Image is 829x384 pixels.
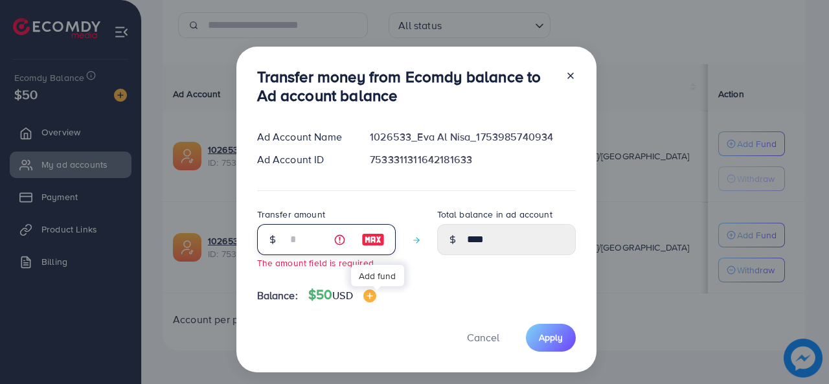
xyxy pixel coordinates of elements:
[359,152,585,167] div: 7533311311642181633
[332,288,352,302] span: USD
[437,208,552,221] label: Total balance in ad account
[257,208,325,221] label: Transfer amount
[308,287,376,303] h4: $50
[247,130,360,144] div: Ad Account Name
[257,256,374,269] small: The amount field is required
[363,289,376,302] img: image
[526,324,576,352] button: Apply
[247,152,360,167] div: Ad Account ID
[539,331,563,344] span: Apply
[467,330,499,344] span: Cancel
[257,288,298,303] span: Balance:
[351,265,404,286] div: Add fund
[361,232,385,247] img: image
[451,324,516,352] button: Cancel
[359,130,585,144] div: 1026533_Eva Al Nisa_1753985740934
[257,67,555,105] h3: Transfer money from Ecomdy balance to Ad account balance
